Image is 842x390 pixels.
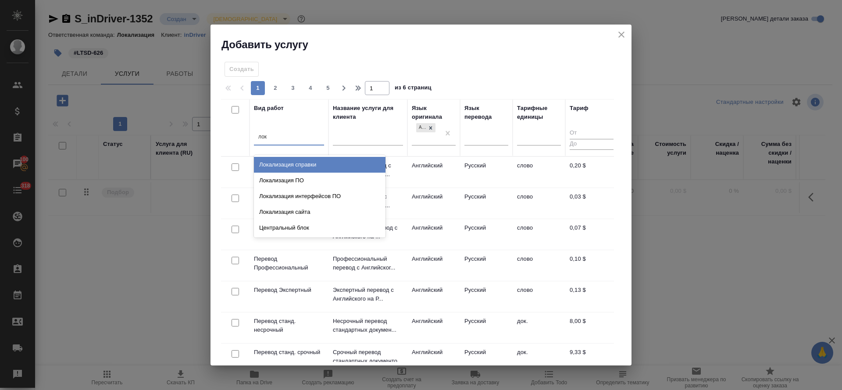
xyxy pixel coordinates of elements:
[254,255,324,272] p: Перевод Профессиональный
[254,204,385,220] div: Локализация сайта
[565,281,618,312] td: 0,13 $
[565,312,618,343] td: 8,00 $
[412,104,456,121] div: Язык оригинала
[615,28,628,41] button: close
[460,312,513,343] td: Русский
[407,188,460,219] td: Английский
[286,84,300,92] span: 3
[415,122,436,133] div: Английский
[221,38,631,52] h2: Добавить услугу
[254,157,385,173] div: Локализация справки
[254,173,385,188] div: Локализация ПО
[268,84,282,92] span: 2
[286,81,300,95] button: 3
[513,219,565,250] td: слово
[416,123,426,132] div: Английский
[254,348,324,357] p: Перевод станд. срочный
[407,281,460,312] td: Английский
[333,104,403,121] div: Название услуги для клиента
[460,188,513,219] td: Русский
[333,317,403,334] p: Несрочный перевод стандартных докумен...
[333,348,403,365] p: Срочный перевод стандартных документо...
[460,250,513,281] td: Русский
[407,157,460,188] td: Английский
[513,157,565,188] td: слово
[565,250,618,281] td: 0,10 $
[321,81,335,95] button: 5
[517,104,561,121] div: Тарифные единицы
[513,312,565,343] td: док.
[513,250,565,281] td: слово
[254,104,284,113] div: Вид работ
[395,82,432,95] span: из 6 страниц
[460,344,513,374] td: Русский
[254,317,324,334] p: Перевод станд. несрочный
[333,255,403,272] p: Профессиональный перевод с Английског...
[254,220,385,236] div: Центральный блок
[407,219,460,250] td: Английский
[460,219,513,250] td: Русский
[570,128,614,139] input: От
[464,104,508,121] div: Язык перевода
[460,157,513,188] td: Русский
[254,188,385,204] div: Локализация интерфейсов ПО
[565,188,618,219] td: 0,03 $
[570,104,589,113] div: Тариф
[303,84,318,92] span: 4
[513,281,565,312] td: слово
[407,344,460,374] td: Английский
[570,139,614,150] input: До
[254,286,324,294] p: Перевод Экспертный
[513,344,565,374] td: док.
[303,81,318,95] button: 4
[407,250,460,281] td: Английский
[333,286,403,303] p: Экспертный перевод с Английского на Р...
[565,219,618,250] td: 0,07 $
[268,81,282,95] button: 2
[407,312,460,343] td: Английский
[565,344,618,374] td: 9,33 $
[513,188,565,219] td: слово
[565,157,618,188] td: 0,20 $
[460,281,513,312] td: Русский
[321,84,335,92] span: 5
